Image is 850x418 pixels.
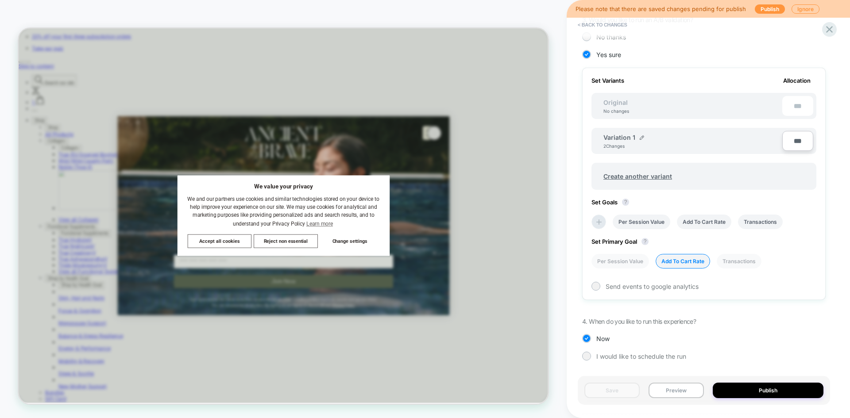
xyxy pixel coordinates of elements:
span: Variation 1 [603,134,635,141]
span: I would like to schedule the run [596,353,686,360]
button: Change settings [399,275,484,293]
span: Set Variants [591,77,624,84]
li: Transactions [738,215,783,229]
span: Original [595,99,637,106]
a: Learn more [382,254,420,268]
button: Reject non essential [313,275,399,293]
span: Now [596,335,610,342]
button: Publish [755,4,785,14]
li: Per Session Value [613,215,670,229]
span: Create another variant [595,166,681,187]
span: 4. When do you like to run this experience? [582,318,696,325]
span: No thanks [596,33,626,41]
li: Per Session Value [591,254,649,268]
span: Yes sure [596,51,621,58]
button: Publish [713,383,823,398]
button: Ignore [792,4,819,14]
button: < Back to changes [573,18,632,32]
span: Set Goals [591,199,634,206]
li: Transactions [717,254,761,268]
button: Accept all cookies [225,275,311,293]
button: ? [622,199,629,206]
li: Add To Cart Rate [656,254,710,268]
span: Allocation [783,77,811,84]
div: 2 Changes [603,143,630,149]
span: Send events to google analytics [606,283,699,290]
span: Set Primary Goal [591,238,653,245]
div: We value your privacy [222,207,484,215]
button: ? [641,238,649,245]
li: Add To Cart Rate [677,215,731,229]
button: Preview [649,383,704,398]
img: edit [640,135,644,140]
div: No changes [595,108,638,114]
span: We and our partners use cookies and similar technologies stored on your device to help improve yo... [222,222,484,268]
button: Save [584,383,640,398]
